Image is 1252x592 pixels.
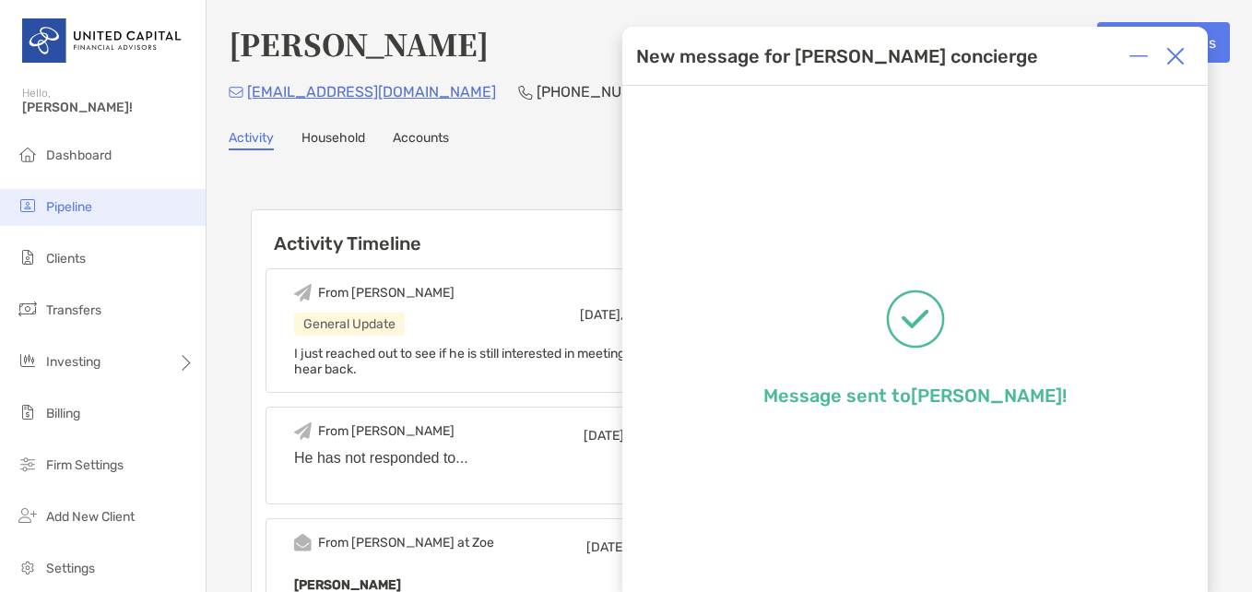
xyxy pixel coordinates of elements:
[229,87,243,98] img: Email Icon
[294,422,312,440] img: Event icon
[229,22,489,65] h4: [PERSON_NAME]
[294,284,312,302] img: Event icon
[537,80,667,103] p: [PHONE_NUMBER]
[46,561,95,576] span: Settings
[17,401,39,423] img: billing icon
[22,100,195,115] span: [PERSON_NAME]!
[886,290,945,349] img: Message successfully sent
[1097,22,1230,63] button: Transfer Funds
[954,22,1082,63] button: Open Account
[46,509,135,525] span: Add New Client
[17,195,39,217] img: pipeline icon
[1166,47,1185,65] img: Close
[318,423,455,439] div: From [PERSON_NAME]
[586,539,627,555] span: [DATE]
[294,450,768,467] div: He has not responded to...
[294,534,312,551] img: Event icon
[252,210,810,255] h6: Activity Timeline
[301,130,365,150] a: Household
[17,504,39,527] img: add_new_client icon
[46,148,112,163] span: Dashboard
[518,85,533,100] img: Phone Icon
[580,307,623,323] span: [DATE],
[393,130,449,150] a: Accounts
[46,199,92,215] span: Pipeline
[17,556,39,578] img: settings icon
[17,143,39,165] img: dashboard icon
[636,45,1038,67] div: New message for [PERSON_NAME] concierge
[318,535,494,551] div: From [PERSON_NAME] at Zoe
[17,298,39,320] img: transfers icon
[46,302,101,318] span: Transfers
[584,428,624,444] span: [DATE]
[46,354,100,370] span: Investing
[17,246,39,268] img: clients icon
[294,346,752,377] span: I just reached out to see if he is still interested in meeting. I will let you know if I hear back.
[17,349,39,372] img: investing icon
[46,251,86,266] span: Clients
[763,385,1067,407] p: Message sent to [PERSON_NAME] !
[247,80,496,103] p: [EMAIL_ADDRESS][DOMAIN_NAME]
[294,313,405,336] div: General Update
[22,7,183,74] img: United Capital Logo
[46,406,80,421] span: Billing
[17,453,39,475] img: firm-settings icon
[318,285,455,301] div: From [PERSON_NAME]
[229,130,274,150] a: Activity
[1129,47,1148,65] img: Expand or collapse
[46,457,124,473] span: Firm Settings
